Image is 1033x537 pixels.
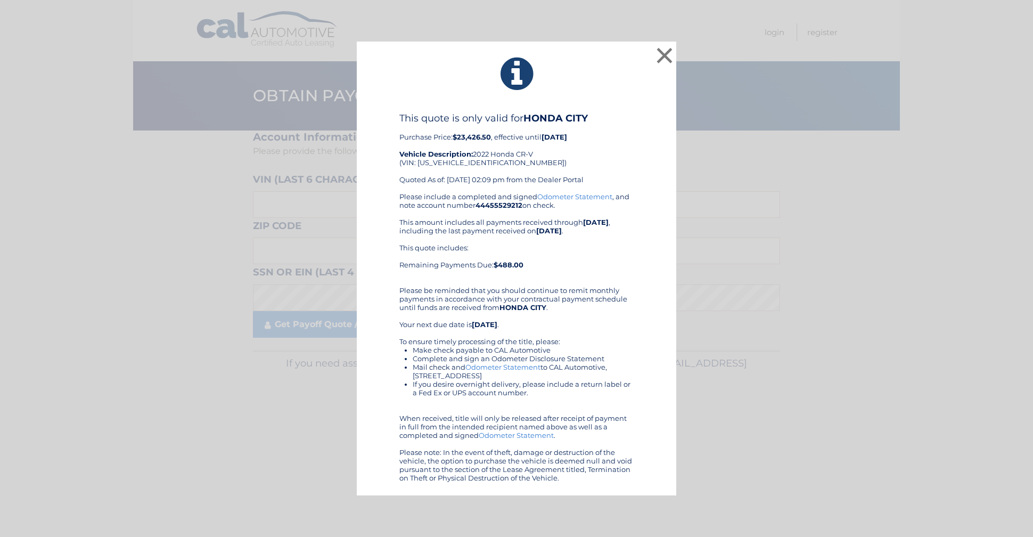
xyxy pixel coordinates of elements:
b: [DATE] [583,218,609,226]
li: Complete and sign an Odometer Disclosure Statement [413,354,634,363]
b: [DATE] [472,320,497,329]
b: $488.00 [494,261,523,269]
strong: Vehicle Description: [399,150,473,158]
div: Please include a completed and signed , and note account number on check. This amount includes al... [399,192,634,482]
b: [DATE] [542,133,567,141]
b: HONDA CITY [499,303,546,312]
a: Odometer Statement [479,431,554,440]
a: Odometer Statement [537,192,612,201]
div: Purchase Price: , effective until 2022 Honda CR-V (VIN: [US_VEHICLE_IDENTIFICATION_NUMBER]) Quote... [399,112,634,192]
b: $23,426.50 [453,133,491,141]
b: [DATE] [536,226,562,235]
li: If you desire overnight delivery, please include a return label or a Fed Ex or UPS account number. [413,380,634,397]
div: This quote includes: Remaining Payments Due: [399,243,634,278]
a: Odometer Statement [465,363,540,371]
li: Mail check and to CAL Automotive, [STREET_ADDRESS] [413,363,634,380]
button: × [654,45,675,66]
li: Make check payable to CAL Automotive [413,346,634,354]
h4: This quote is only valid for [399,112,634,124]
b: 44455529212 [475,201,522,209]
b: HONDA CITY [523,112,588,124]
